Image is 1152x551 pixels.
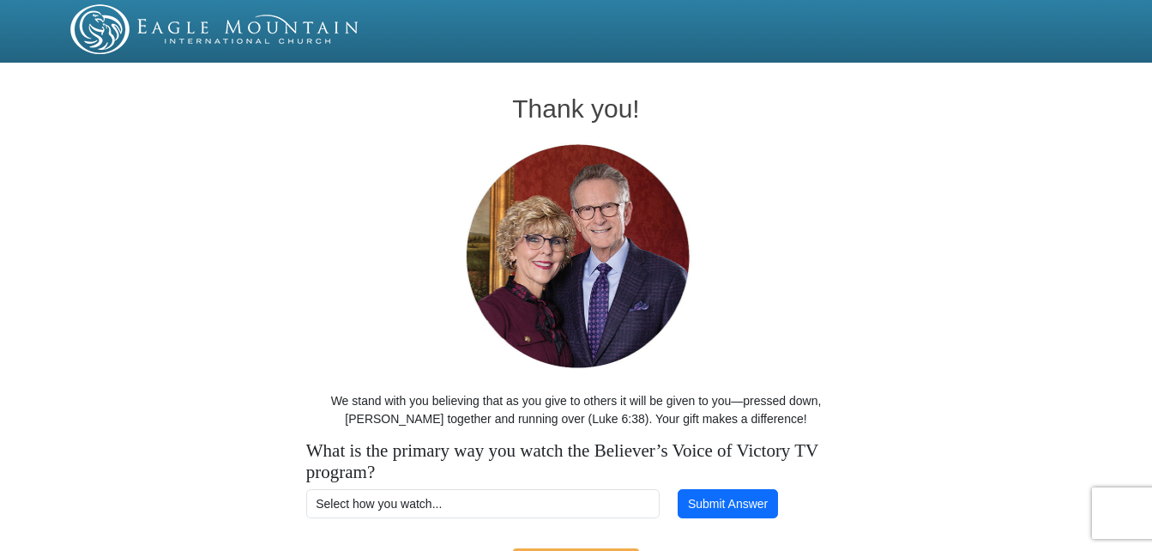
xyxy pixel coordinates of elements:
[70,4,360,54] img: EMIC
[297,94,855,123] h1: Thank you!
[306,440,847,483] h4: What is the primary way you watch the Believer’s Voice of Victory TV program?
[297,392,855,428] p: We stand with you believing that as you give to others it will be given to you—pressed down, [PER...
[678,489,777,518] button: Submit Answer
[449,139,703,375] img: Pastors George and Terri Pearsons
